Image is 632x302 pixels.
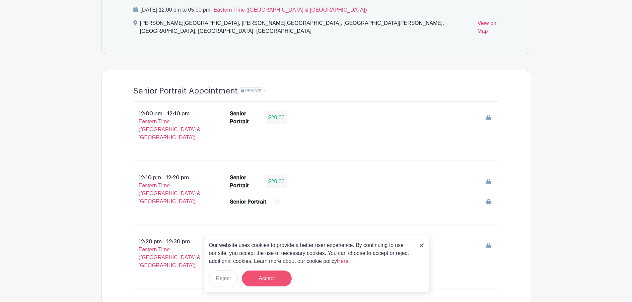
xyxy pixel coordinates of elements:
[210,7,367,13] span: - Eastern Time ([GEOGRAPHIC_DATA] & [GEOGRAPHIC_DATA])
[139,239,201,268] span: - Eastern Time ([GEOGRAPHIC_DATA] & [GEOGRAPHIC_DATA])
[420,243,424,247] img: close_button-5f87c8562297e5c2d7936805f587ecaba9071eb48480494691a3f1689db116b3.svg
[230,110,258,126] div: Senior Portrait
[242,271,292,286] button: Accept
[133,86,238,96] h4: Senior Portrait Appointment
[209,241,413,265] p: Our website uses cookies to provide a better user experience. By continuing to use our site, you ...
[139,111,201,140] span: - Eastern Time ([GEOGRAPHIC_DATA] & [GEOGRAPHIC_DATA])
[230,174,258,190] div: Senior Portrait
[133,6,499,14] p: [DATE] 12:00 pm to 05:00 pm
[123,235,220,272] p: 12:20 pm - 12:30 pm
[230,198,266,206] div: Senior Portrait
[477,19,499,38] a: View on Map
[266,111,287,124] div: $20.00
[139,175,201,204] span: - Eastern Time ([GEOGRAPHIC_DATA] & [GEOGRAPHIC_DATA])
[123,171,220,208] p: 12:10 pm - 12:20 pm
[123,107,220,144] p: 12:00 pm - 12:10 pm
[245,89,262,93] span: PRIVATE
[140,19,472,38] div: [PERSON_NAME][GEOGRAPHIC_DATA], [PERSON_NAME][GEOGRAPHIC_DATA], [GEOGRAPHIC_DATA][PERSON_NAME], [...
[209,271,238,286] button: Reject
[337,258,349,264] a: Here
[266,175,287,188] div: $20.00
